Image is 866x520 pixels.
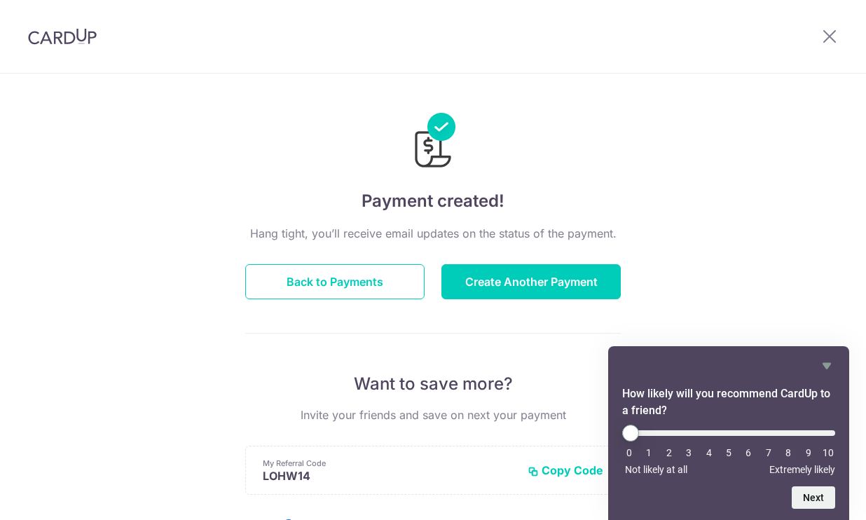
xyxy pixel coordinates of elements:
li: 8 [781,447,795,458]
h2: How likely will you recommend CardUp to a friend? Select an option from 0 to 10, with 0 being Not... [622,385,835,419]
button: Create Another Payment [441,264,621,299]
li: 7 [762,447,776,458]
h4: Payment created! [245,189,621,214]
span: Not likely at all [625,464,687,475]
p: Hang tight, you’ll receive email updates on the status of the payment. [245,225,621,242]
button: Copy Code [528,463,603,477]
li: 9 [802,447,816,458]
li: 2 [662,447,676,458]
p: My Referral Code [263,458,516,469]
div: How likely will you recommend CardUp to a friend? Select an option from 0 to 10, with 0 being Not... [622,357,835,509]
span: Extremely likely [769,464,835,475]
img: CardUp [28,28,97,45]
button: Next question [792,486,835,509]
li: 6 [741,447,755,458]
p: Want to save more? [245,373,621,395]
img: Payments [411,113,455,172]
button: Back to Payments [245,264,425,299]
li: 4 [702,447,716,458]
li: 3 [682,447,696,458]
li: 0 [622,447,636,458]
li: 1 [642,447,656,458]
p: Invite your friends and save on next your payment [245,406,621,423]
p: LOHW14 [263,469,516,483]
div: How likely will you recommend CardUp to a friend? Select an option from 0 to 10, with 0 being Not... [622,425,835,475]
li: 5 [722,447,736,458]
li: 10 [821,447,835,458]
button: Hide survey [818,357,835,374]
